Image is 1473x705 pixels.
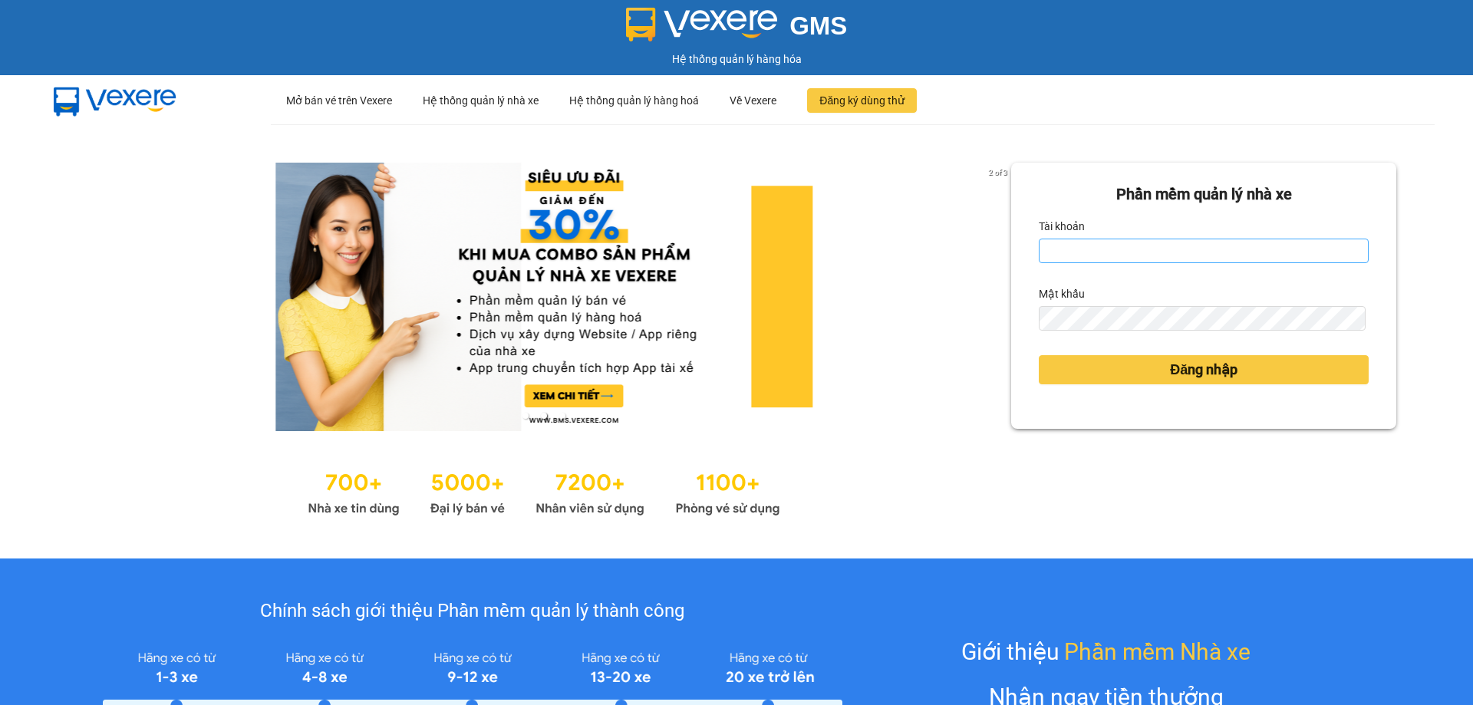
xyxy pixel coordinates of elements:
[990,163,1011,431] button: next slide / item
[730,76,776,125] div: Về Vexere
[569,76,699,125] div: Hệ thống quản lý hàng hoá
[984,163,1011,183] p: 2 of 3
[522,413,529,419] li: slide item 1
[1039,214,1085,239] label: Tài khoản
[789,12,847,40] span: GMS
[1039,183,1369,206] div: Phần mềm quản lý nhà xe
[1039,306,1365,331] input: Mật khẩu
[626,23,848,35] a: GMS
[541,413,547,419] li: slide item 2
[1039,282,1085,306] label: Mật khẩu
[286,76,392,125] div: Mở bán vé trên Vexere
[423,76,539,125] div: Hệ thống quản lý nhà xe
[77,163,98,431] button: previous slide / item
[308,462,780,520] img: Statistics.png
[1170,359,1237,381] span: Đăng nhập
[1064,634,1251,670] span: Phần mềm Nhà xe
[38,75,192,126] img: mbUUG5Q.png
[807,88,917,113] button: Đăng ký dùng thử
[4,51,1469,68] div: Hệ thống quản lý hàng hóa
[819,92,905,109] span: Đăng ký dùng thử
[626,8,778,41] img: logo 2
[103,597,842,626] div: Chính sách giới thiệu Phần mềm quản lý thành công
[1039,239,1369,263] input: Tài khoản
[1039,355,1369,384] button: Đăng nhập
[961,634,1251,670] div: Giới thiệu
[559,413,565,419] li: slide item 3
